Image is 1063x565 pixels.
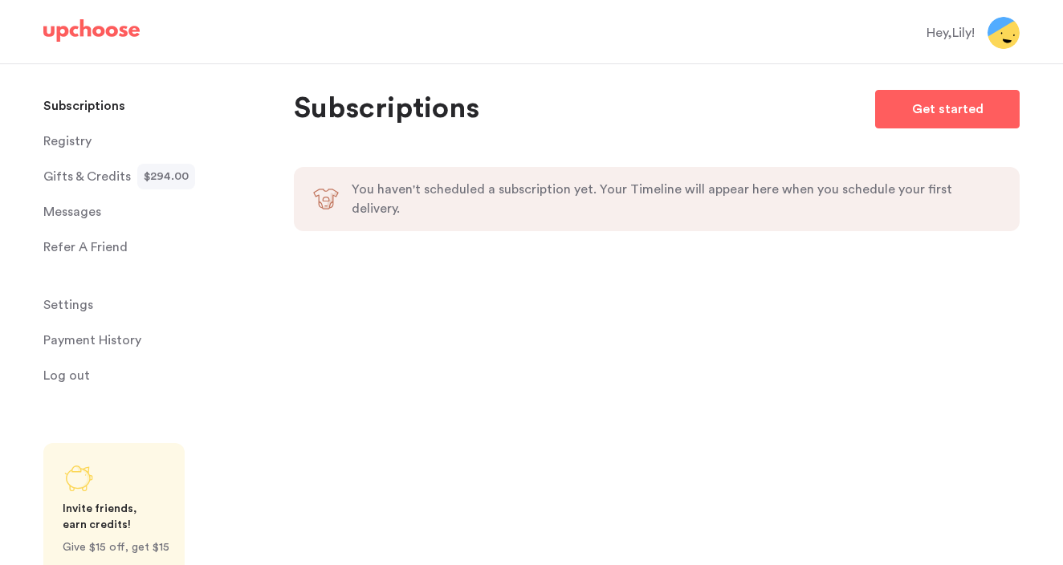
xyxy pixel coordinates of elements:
[43,360,275,392] a: Log out
[43,161,131,193] span: Gifts & Credits
[144,164,189,189] span: $294.00
[43,324,141,356] p: Payment History
[43,90,125,122] p: Subscriptions
[43,125,92,157] span: Registry
[927,23,975,43] div: Hey, Lily !
[43,360,90,392] span: Log out
[313,186,339,212] img: Unibody
[294,90,479,128] p: Subscriptions
[352,180,1000,218] p: You haven't scheduled a subscription yet. Your Timeline will appear here when you schedule your f...
[43,161,275,193] a: Gifts & Credits$294.00
[43,231,275,263] a: Refer A Friend
[912,100,984,119] p: Get started
[43,196,275,228] a: Messages
[43,19,140,49] a: UpChoose
[43,324,275,356] a: Payment History
[43,196,101,228] span: Messages
[43,125,275,157] a: Registry
[43,90,275,122] a: Subscriptions
[43,289,275,321] a: Settings
[43,289,93,321] span: Settings
[43,231,128,263] p: Refer A Friend
[875,90,1020,128] a: Get started
[43,19,140,42] img: UpChoose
